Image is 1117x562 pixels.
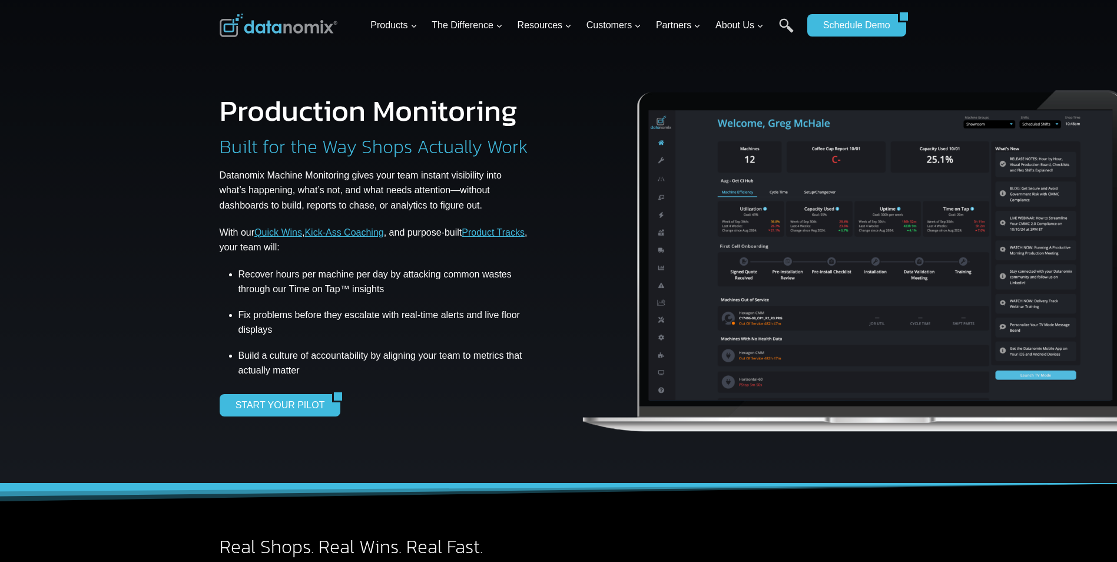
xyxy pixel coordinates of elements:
[462,227,525,237] a: Product Tracks
[715,18,764,33] span: About Us
[254,227,302,237] a: Quick Wins
[220,168,531,213] p: Datanomix Machine Monitoring gives your team instant visibility into what’s happening, what’s not...
[220,394,333,416] a: START YOUR PILOT
[807,14,898,37] a: Schedule Demo
[220,537,651,556] h2: Real Shops. Real Wins. Real Fast.
[238,344,531,382] li: Build a culture of accountability by aligning your team to metrics that actually matter
[220,137,528,156] h2: Built for the Way Shops Actually Work
[220,225,531,255] p: With our , , and purpose-built , your team will:
[518,18,572,33] span: Resources
[779,18,794,45] a: Search
[220,14,337,37] img: Datanomix
[220,96,518,125] h1: Production Monitoring
[656,18,701,33] span: Partners
[586,18,641,33] span: Customers
[370,18,417,33] span: Products
[366,6,801,45] nav: Primary Navigation
[238,267,531,301] li: Recover hours per machine per day by attacking common wastes through our Time on Tap™ insights
[432,18,503,33] span: The Difference
[238,301,531,344] li: Fix problems before they escalate with real-time alerts and live floor displays
[304,227,383,237] a: Kick-Ass Coaching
